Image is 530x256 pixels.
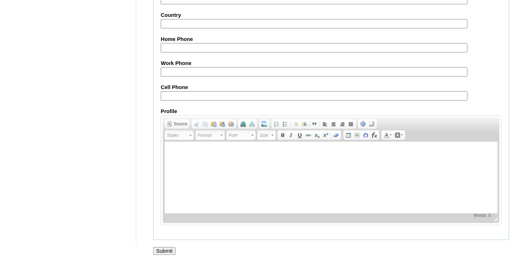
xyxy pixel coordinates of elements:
[165,130,194,140] a: Styles
[338,120,347,128] a: Align Right
[382,131,393,139] a: Text Color
[489,217,498,221] span: Resize
[281,120,289,128] a: Insert/Remove Bulleted List
[321,120,329,128] a: Align Left
[359,120,367,128] a: Maximize
[272,120,281,128] a: Insert/Remove Numbered List
[257,130,276,140] a: Size
[227,130,256,140] a: Font
[296,131,304,139] a: Underline
[472,213,492,218] div: Statistics
[161,84,502,91] label: Cell Phone
[218,120,227,128] a: Paste as plain text
[161,36,502,43] label: Home Phone
[248,120,256,128] a: Unlink
[227,120,236,128] a: Paste from Word
[304,131,313,139] a: Strike Through
[153,247,175,255] input: Submit
[347,120,355,128] a: Justify
[361,131,370,139] a: Insert Special Character
[196,130,225,140] a: Format
[291,120,300,128] a: Decrease Indent
[165,141,498,213] iframe: Rich Text Editor, AboutMe
[300,120,309,128] a: Increase Indent
[370,131,379,139] a: Insert Equation
[332,131,341,139] a: Remove Format
[260,120,269,128] a: Add Image
[344,131,353,139] a: Table
[278,131,287,139] a: Bold
[329,120,338,128] a: Center
[260,131,270,140] span: Size
[310,120,319,128] a: Block Quote
[165,120,189,128] a: Source
[173,121,187,127] span: Source
[167,131,188,140] span: Styles
[161,60,502,67] label: Work Phone
[201,120,210,128] a: Copy
[313,131,321,139] a: Subscript
[472,213,492,218] span: Words: 0
[239,120,248,128] a: Link
[353,131,361,139] a: Insert Horizontal Line
[229,131,250,140] span: Font
[367,120,376,128] a: Show Blocks
[287,131,296,139] a: Italic
[198,131,219,140] span: Format
[321,131,330,139] a: Superscript
[161,11,502,19] label: Country
[192,120,201,128] a: Cut
[393,131,405,139] a: Background Color
[161,108,502,115] label: Profile
[210,120,218,128] a: Paste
